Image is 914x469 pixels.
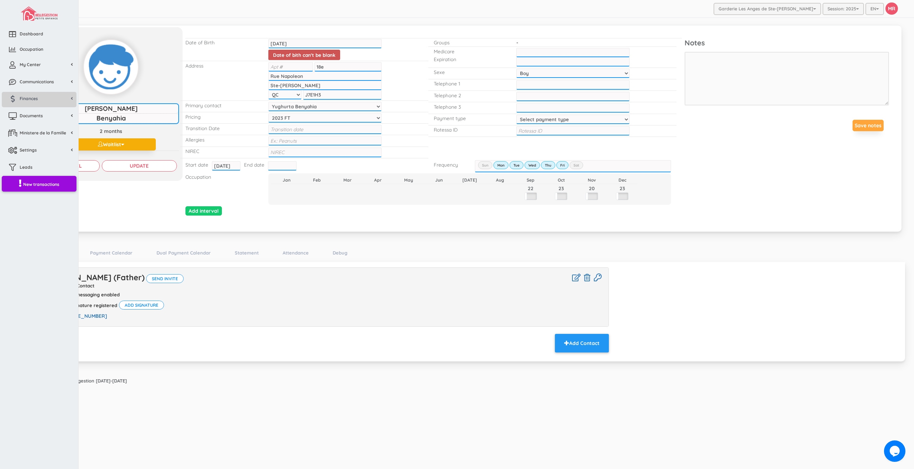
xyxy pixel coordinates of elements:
a: Dual Payment Calendar [153,248,214,258]
a: Leads [2,161,76,176]
th: May [393,176,424,184]
input: Update [102,160,177,172]
label: Sun [478,161,492,169]
th: Nov [576,176,607,184]
a: Communications [2,75,76,90]
a: [PHONE_NUMBER] [62,313,107,319]
input: Ex.: Peanuts [268,136,382,145]
p: Medicare [434,48,506,55]
span: Date of bith can't be blank [268,50,340,60]
p: End date [244,161,264,168]
p: Primary Contact [47,283,603,288]
th: Sep [516,176,546,184]
a: Attendance [279,248,312,258]
a: Dashboard [2,27,76,43]
p: Groups [434,39,506,46]
input: Rotessa ID [516,126,630,135]
p: 2 months [43,128,179,135]
p: Allergies [185,136,257,143]
p: Rotessa ID [434,126,506,133]
p: Occupation [185,173,257,180]
a: My Center [2,58,76,73]
label: Thu [541,161,555,169]
th: Jun [424,176,454,184]
input: NIREC [268,148,382,157]
p: Start date [185,161,208,168]
input: Street [268,71,382,81]
input: Apt # [268,62,313,71]
label: Sat [570,161,583,169]
label: Fri [556,161,568,169]
a: Statement [231,248,262,258]
p: Notes [685,38,889,48]
span: No signature registered [63,303,117,308]
span: My Center [20,61,41,68]
label: Wed [525,161,540,169]
input: Add interval [185,206,222,216]
strong: Copyright © Bellegestion [DATE]-[DATE] [38,378,127,384]
img: image [21,6,57,21]
a: Finances [2,92,76,107]
button: Waitlist [66,138,156,150]
th: Jan [271,176,302,184]
a: Occupation [2,43,76,58]
a: Payment Calendar [86,248,136,258]
a: Debug [329,248,351,258]
button: Save notes [853,120,884,131]
a: Settings [2,143,76,159]
th: Dec [607,176,637,184]
th: Feb [302,176,332,184]
p: Date of Birth [185,39,257,46]
img: Click to change profile pic [84,40,138,94]
p: Transition Date [185,125,257,132]
p: Telephone 2 [434,92,506,99]
p: Telephone 1 [434,80,506,87]
span: Finances [20,95,38,102]
span: New transactions [23,181,59,187]
input: Postal code [303,90,382,99]
span: Occupation [20,46,43,52]
label: Tue [510,161,523,169]
a: [PERSON_NAME] (Father) [47,272,145,282]
input: Last name [44,114,178,123]
span: Communications [20,79,54,85]
input: First name [44,104,178,114]
p: Primary contact [185,102,257,109]
p: - [516,39,630,46]
input: Date of birth [268,39,382,48]
span: Documents [20,113,43,119]
p: Frequency [434,161,465,168]
a: Documents [2,109,76,124]
label: Mon [493,161,508,169]
p: Payment type [434,115,506,122]
iframe: chat widget [884,440,907,462]
span: Settings [20,147,37,153]
th: Mar [332,176,363,184]
p: Telephone 3 [434,103,506,110]
div: Email messaging enabled [58,292,120,297]
input: City [268,81,382,90]
input: Transition date [268,125,382,134]
span: Dashboard [20,31,43,37]
input: House [314,62,382,71]
p: Pricing [185,113,257,120]
p: NIREC [185,148,257,154]
button: Send invite [146,274,184,283]
p: Expiration [434,56,506,63]
button: Add signature [119,301,164,310]
span: Leads [20,164,33,170]
a: New transactions [2,176,76,192]
th: Apr [363,176,393,184]
th: Oct [546,176,576,184]
th: [DATE] [454,176,485,184]
p: Address [185,62,257,69]
span: Ministere de la Famille [20,130,66,136]
th: Aug [485,176,515,184]
button: Add Contact [555,334,609,352]
p: Sexe [434,69,506,75]
a: Ministere de la Famille [2,126,76,142]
